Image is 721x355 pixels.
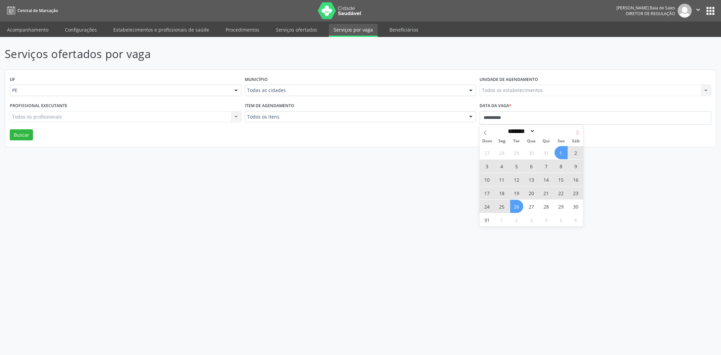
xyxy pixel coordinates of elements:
span: Todas as cidades [247,87,463,94]
span: Ter [509,139,524,143]
span: Agosto 23, 2025 [569,186,582,199]
a: Procedimentos [221,24,264,36]
span: Agosto 22, 2025 [555,186,568,199]
span: Agosto 25, 2025 [495,200,508,213]
span: Agosto 27, 2025 [525,200,538,213]
label: Item de agendamento [245,101,294,111]
input: Year [535,128,557,135]
span: Agosto 31, 2025 [481,213,494,226]
span: Agosto 26, 2025 [510,200,523,213]
label: UF [10,75,15,85]
span: Agosto 8, 2025 [555,160,568,173]
span: Agosto 19, 2025 [510,186,523,199]
span: Sáb [568,139,583,143]
span: Agosto 4, 2025 [495,160,508,173]
span: Julho 27, 2025 [481,146,494,159]
div: [PERSON_NAME] Baia de Sales [616,5,675,11]
span: Agosto 2, 2025 [569,146,582,159]
select: Month [505,128,535,135]
span: Setembro 5, 2025 [555,213,568,226]
span: Qua [524,139,539,143]
a: Configurações [60,24,102,36]
p: Serviços ofertados por vaga [5,46,503,62]
span: Central de Marcação [17,8,58,13]
a: Estabelecimentos e profissionais de saúde [109,24,214,36]
span: Agosto 11, 2025 [495,173,508,186]
span: Agosto 28, 2025 [540,200,553,213]
span: Setembro 2, 2025 [510,213,523,226]
span: Julho 31, 2025 [540,146,553,159]
label: Unidade de agendamento [480,75,538,85]
label: Data da vaga [480,101,511,111]
span: Seg [494,139,509,143]
span: Agosto 12, 2025 [510,173,523,186]
span: Qui [539,139,554,143]
a: Beneficiários [385,24,423,36]
a: Serviços ofertados [271,24,322,36]
span: Agosto 1, 2025 [555,146,568,159]
span: Julho 30, 2025 [525,146,538,159]
span: Agosto 24, 2025 [481,200,494,213]
span: Agosto 16, 2025 [569,173,582,186]
span: Julho 28, 2025 [495,146,508,159]
span: Setembro 6, 2025 [569,213,582,226]
a: Acompanhamento [2,24,53,36]
img: img [678,4,692,18]
span: Agosto 17, 2025 [481,186,494,199]
span: Agosto 18, 2025 [495,186,508,199]
a: Central de Marcação [5,5,58,16]
span: Agosto 9, 2025 [569,160,582,173]
label: Profissional executante [10,101,67,111]
span: Setembro 3, 2025 [525,213,538,226]
span: Agosto 5, 2025 [510,160,523,173]
span: Agosto 3, 2025 [481,160,494,173]
span: Dom [480,139,494,143]
span: PE [12,87,228,94]
button:  [692,4,705,18]
i:  [694,6,702,13]
span: Agosto 30, 2025 [569,200,582,213]
span: Agosto 21, 2025 [540,186,553,199]
label: Município [245,75,268,85]
span: Agosto 14, 2025 [540,173,553,186]
span: Agosto 20, 2025 [525,186,538,199]
span: Agosto 13, 2025 [525,173,538,186]
span: Setembro 1, 2025 [495,213,508,226]
button: Buscar [10,129,33,141]
span: Setembro 4, 2025 [540,213,553,226]
span: Diretor de regulação [626,11,675,16]
span: Agosto 10, 2025 [481,173,494,186]
span: Agosto 6, 2025 [525,160,538,173]
span: Agosto 29, 2025 [555,200,568,213]
span: Todos os itens [247,114,463,120]
button: apps [705,5,716,17]
a: Serviços por vaga [329,24,378,37]
span: Sex [554,139,568,143]
span: Agosto 7, 2025 [540,160,553,173]
span: Agosto 15, 2025 [555,173,568,186]
span: Julho 29, 2025 [510,146,523,159]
